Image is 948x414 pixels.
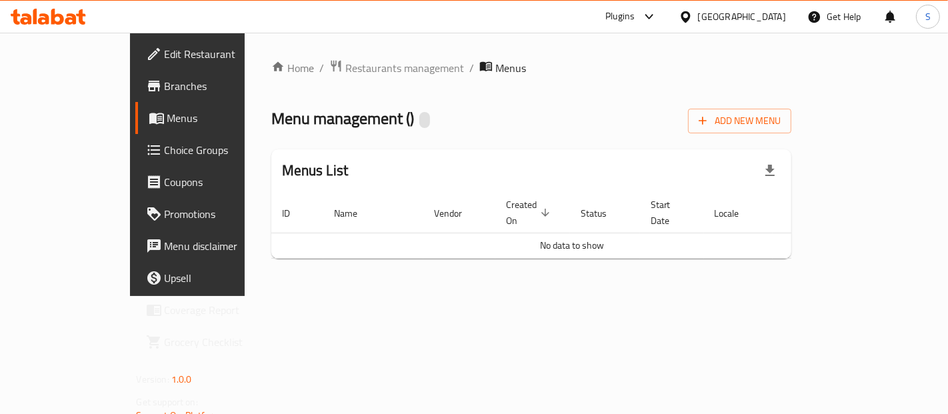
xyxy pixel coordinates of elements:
a: Menu disclaimer [135,230,288,262]
a: Restaurants management [329,59,464,77]
li: / [319,60,324,76]
button: Add New Menu [688,109,791,133]
a: Home [271,60,314,76]
span: Locale [715,205,757,221]
span: Vendor [434,205,479,221]
a: Choice Groups [135,134,288,166]
span: Version: [137,371,169,388]
span: Restaurants management [345,60,464,76]
span: Promotions [165,206,277,222]
span: Branches [165,78,277,94]
a: Coverage Report [135,294,288,326]
span: Created On [506,197,554,229]
a: Branches [135,70,288,102]
span: Menus [167,110,277,126]
span: Start Date [651,197,688,229]
span: ID [282,205,307,221]
span: Status [581,205,624,221]
span: Name [334,205,375,221]
span: S [925,9,931,24]
a: Edit Restaurant [135,38,288,70]
span: Get support on: [137,393,198,411]
div: Export file [754,155,786,187]
a: Upsell [135,262,288,294]
th: Actions [773,193,873,233]
h2: Menus List [282,161,349,181]
span: Upsell [165,270,277,286]
a: Grocery Checklist [135,326,288,358]
a: Promotions [135,198,288,230]
span: Coverage Report [165,302,277,318]
li: / [469,60,474,76]
div: [GEOGRAPHIC_DATA] [698,9,786,24]
span: No data to show [540,237,604,254]
span: Edit Restaurant [165,46,277,62]
span: Menu management ( ) [271,103,414,133]
a: Coupons [135,166,288,198]
span: Add New Menu [699,113,781,129]
div: Plugins [605,9,635,25]
nav: breadcrumb [271,59,792,77]
span: Grocery Checklist [165,334,277,350]
span: Menu disclaimer [165,238,277,254]
span: Choice Groups [165,142,277,158]
span: 1.0.0 [171,371,192,388]
span: Coupons [165,174,277,190]
a: Menus [135,102,288,134]
span: Menus [495,60,526,76]
table: enhanced table [271,193,873,259]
